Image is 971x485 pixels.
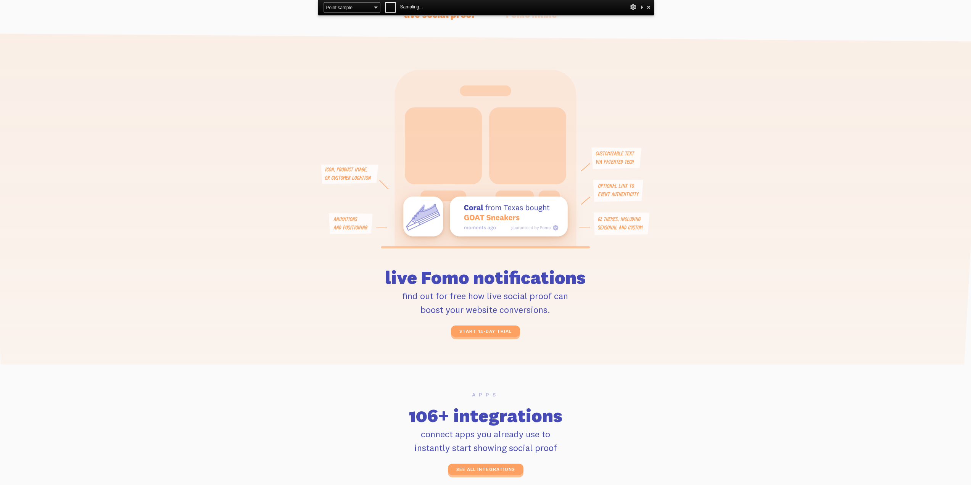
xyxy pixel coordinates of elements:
[448,464,523,475] a: see all integrations
[273,392,699,397] h6: Apps
[630,2,637,12] div: Options
[400,2,423,12] div: Sampling...
[403,10,477,19] h4: live social proof
[327,289,644,316] p: find out for free how live social proof can boost your website conversions.
[273,427,699,454] p: connect apps you already use to instantly start showing social proof
[495,10,568,19] h4: Fomo Inline
[639,2,645,12] div: Collapse This Panel
[451,325,520,337] a: start 14-day trial
[327,250,644,287] h2: live Fomo notifications
[273,406,699,425] h2: 106+ integrations
[645,2,652,12] div: Close and Stop Picking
